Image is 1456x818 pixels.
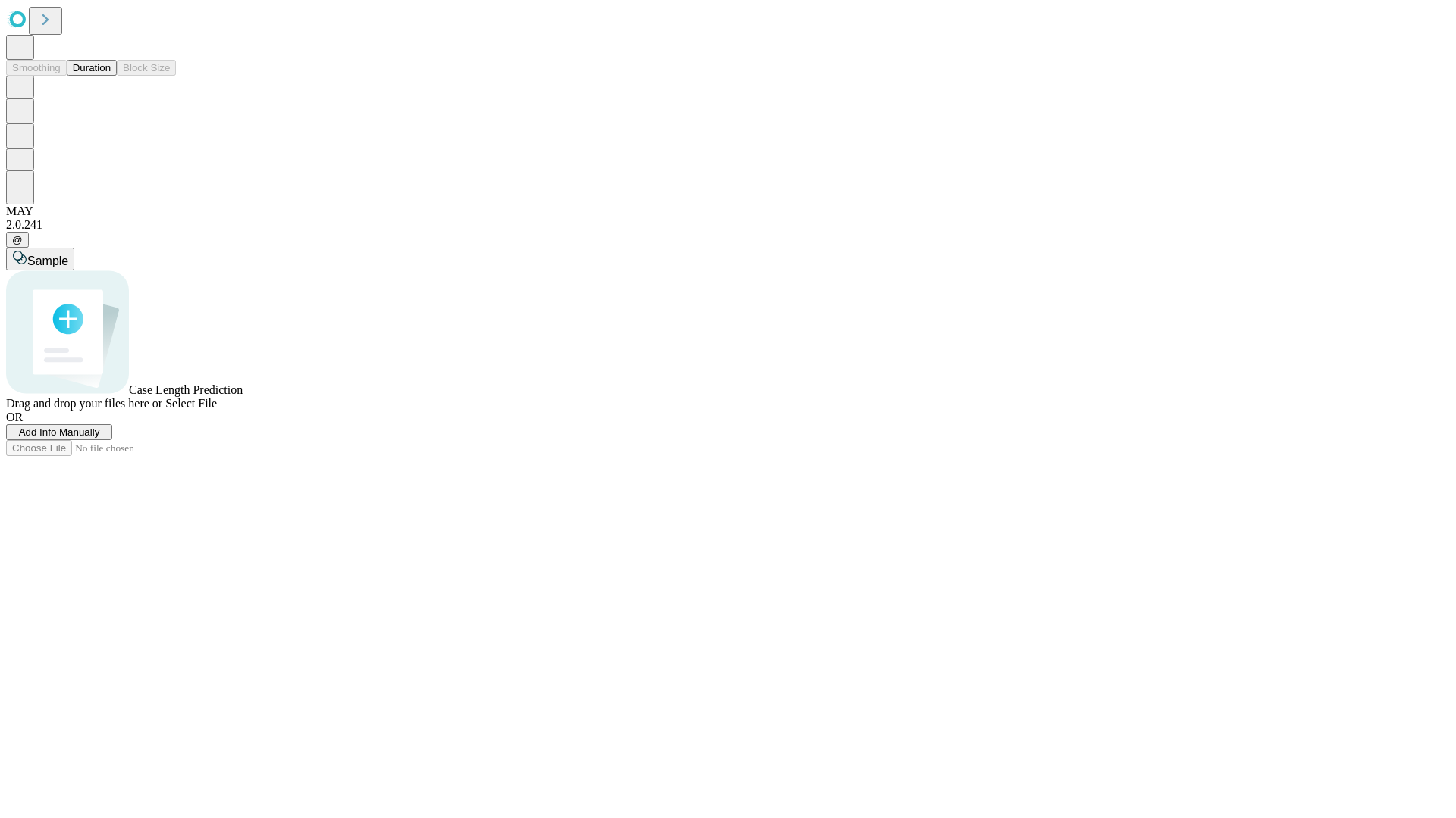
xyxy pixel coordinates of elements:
[6,232,29,248] button: @
[6,60,67,76] button: Smoothing
[19,426,100,438] span: Add Info Manually
[129,383,243,396] span: Case Length Prediction
[6,397,162,410] span: Drag and drop your files here or
[117,60,176,76] button: Block Size
[6,424,112,440] button: Add Info Manually
[6,204,1450,218] div: MAY
[6,248,74,270] button: Sample
[12,234,23,245] span: @
[6,218,1450,232] div: 2.0.241
[27,254,68,267] span: Sample
[6,411,23,423] span: OR
[165,397,217,410] span: Select File
[67,60,117,76] button: Duration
